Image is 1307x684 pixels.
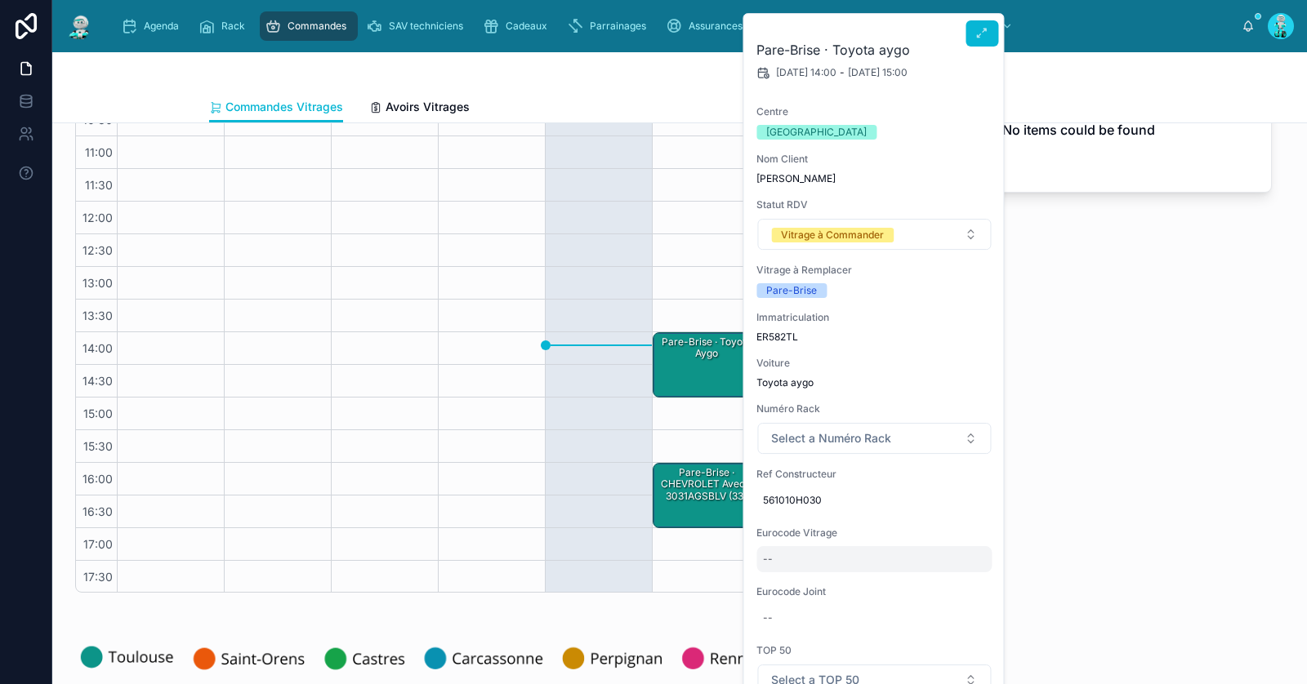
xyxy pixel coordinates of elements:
span: 14:00 [78,341,117,355]
span: [DATE] 15:00 [848,66,908,79]
a: Rack [194,11,256,41]
div: -- [763,611,773,624]
span: TOP 50 [756,644,992,657]
span: Centre [756,105,992,118]
span: Commandes Vitrages [225,99,343,115]
span: Toyota aygo [756,376,992,389]
span: 12:00 [78,211,117,224]
span: Eurocode Joint [756,585,992,598]
a: Assurances [661,11,754,41]
span: Commandes [288,20,346,33]
span: Select a Numéro Rack [771,430,891,446]
span: Immatriculation [756,311,992,324]
a: Commandes [260,11,358,41]
div: Pare-Brise · Toyota aygo [656,335,757,362]
span: Ref Constructeur [756,468,992,481]
span: Parrainages [590,20,646,33]
div: Pare-Brise · Toyota aygo [653,333,758,397]
div: scrollable content [108,8,1242,44]
span: 17:00 [79,537,117,551]
span: Agenda [144,20,179,33]
span: Statut RDV [756,198,992,211]
span: [PERSON_NAME] [756,172,992,185]
span: - [840,66,845,79]
div: [GEOGRAPHIC_DATA] [766,125,867,140]
span: Numéro Rack [756,402,992,415]
div: Vitrage à Commander [781,228,884,242]
button: Select Button [757,219,991,250]
span: 15:00 [79,406,117,420]
h2: No items could be found [1002,120,1155,140]
h2: Pare-Brise · Toyota aygo [756,40,992,60]
a: Parrainages [562,11,658,41]
span: [DATE] 14:00 [776,66,836,79]
button: Select Button [757,423,991,454]
span: 10:30 [78,113,117,127]
span: 16:00 [78,472,117,486]
div: Pare-Brise [766,283,817,298]
span: 12:30 [78,243,117,257]
span: ER582TL [756,331,992,344]
span: 11:30 [81,178,117,192]
span: 13:00 [78,276,117,290]
div: -- [763,553,773,566]
span: 16:30 [78,504,117,518]
span: Avoirs Vitrages [386,99,470,115]
span: Voiture [756,357,992,370]
a: NE PAS TOUCHER [778,11,923,41]
div: Pare-Brise · CHEVROLET Aveo - 3031AGSBLV (33) [653,464,758,527]
span: Assurances [689,20,743,33]
a: Cadeaux [478,11,559,41]
span: 14:30 [78,374,117,388]
span: Nom Client [756,153,992,166]
span: 13:30 [78,309,117,322]
span: 15:30 [79,439,117,453]
span: Eurocode Vitrage [756,526,992,540]
a: Avoirs Vitrages [369,92,470,125]
a: STOCK [926,11,1021,41]
span: Vitrage à Remplacer [756,264,992,277]
span: 17:30 [79,570,117,584]
span: 561010H030 [763,494,985,507]
a: SAV techniciens [361,11,475,41]
a: Commandes Vitrages [209,92,343,123]
div: Pare-Brise · CHEVROLET Aveo - 3031AGSBLV (33) [656,465,757,504]
span: Cadeaux [506,20,547,33]
img: App logo [65,13,95,39]
a: Agenda [116,11,190,41]
span: SAV techniciens [389,20,463,33]
span: Rack [221,20,245,33]
span: 11:00 [81,145,117,159]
